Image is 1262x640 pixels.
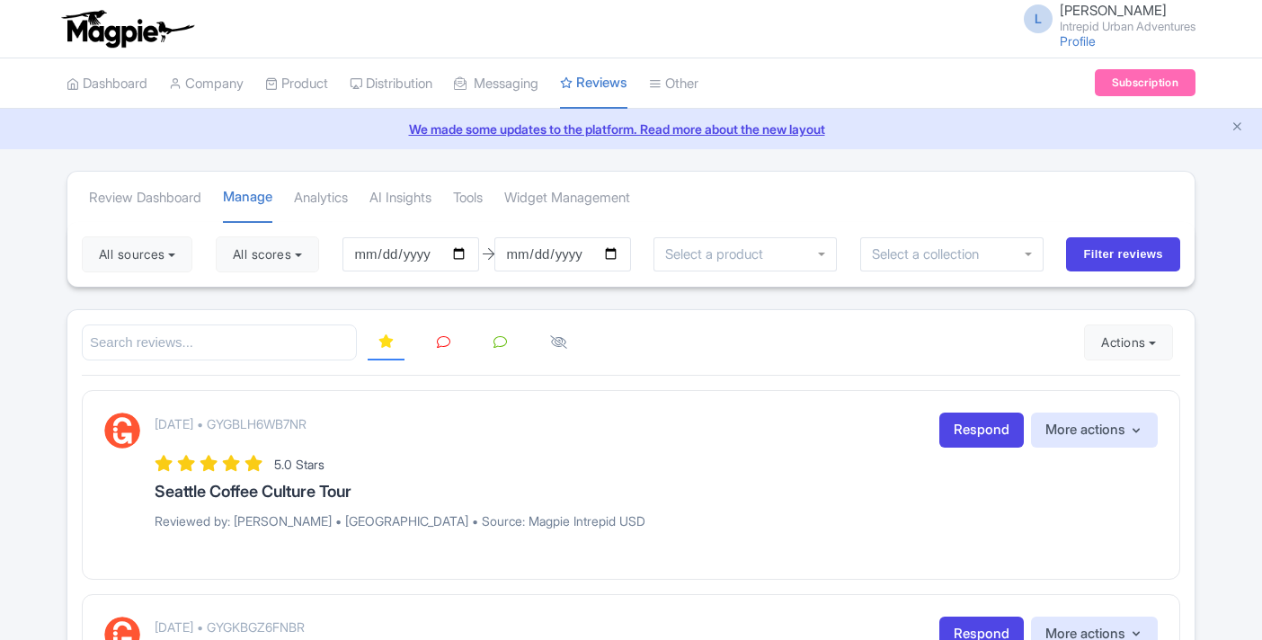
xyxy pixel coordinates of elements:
[504,173,630,223] a: Widget Management
[58,9,197,49] img: logo-ab69f6fb50320c5b225c76a69d11143b.png
[1060,21,1195,32] small: Intrepid Urban Adventures
[665,246,773,262] input: Select a product
[67,59,147,109] a: Dashboard
[454,59,538,109] a: Messaging
[274,457,324,472] span: 5.0 Stars
[104,413,140,449] img: GetYourGuide Logo
[453,173,483,223] a: Tools
[1066,237,1180,271] input: Filter reviews
[89,173,201,223] a: Review Dashboard
[1231,118,1244,138] button: Close announcement
[1084,324,1173,360] button: Actions
[155,414,307,433] p: [DATE] • GYGBLH6WB7NR
[265,59,328,109] a: Product
[155,511,1158,530] p: Reviewed by: [PERSON_NAME] • [GEOGRAPHIC_DATA] • Source: Magpie Intrepid USD
[939,413,1024,448] a: Respond
[1060,33,1096,49] a: Profile
[1024,4,1053,33] span: L
[82,236,192,272] button: All sources
[1060,2,1167,19] span: [PERSON_NAME]
[1031,413,1158,448] button: More actions
[560,58,627,110] a: Reviews
[369,173,431,223] a: AI Insights
[872,246,991,262] input: Select a collection
[11,120,1251,138] a: We made some updates to the platform. Read more about the new layout
[223,173,272,224] a: Manage
[155,618,305,636] p: [DATE] • GYGKBGZ6FNBR
[649,59,698,109] a: Other
[1095,69,1195,96] a: Subscription
[350,59,432,109] a: Distribution
[216,236,319,272] button: All scores
[294,173,348,223] a: Analytics
[169,59,244,109] a: Company
[82,324,357,361] input: Search reviews...
[1013,4,1195,32] a: L [PERSON_NAME] Intrepid Urban Adventures
[155,483,1158,501] h3: Seattle Coffee Culture Tour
